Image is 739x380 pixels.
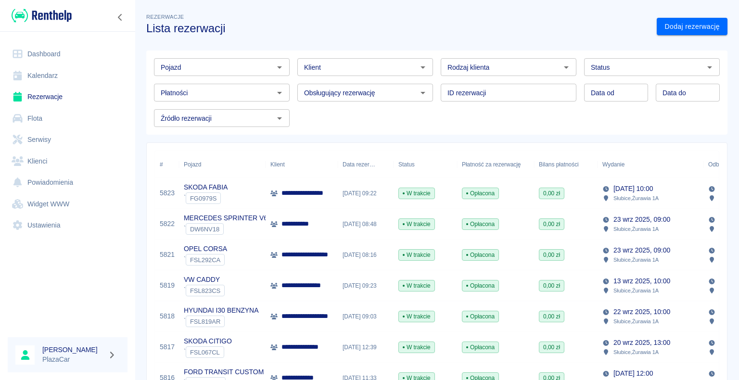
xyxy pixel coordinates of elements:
div: ` [184,254,227,266]
button: Otwórz [273,61,286,74]
span: 0,00 zł [539,281,564,290]
div: [DATE] 08:16 [338,240,394,270]
p: Słubice , Żurawia 1A [613,286,659,295]
p: HYUNDAI I30 BENZYNA [184,305,258,316]
span: Opłacona [462,220,498,228]
div: # [155,151,179,178]
div: Płatność za rezerwację [457,151,534,178]
div: ` [184,192,228,204]
a: Kalendarz [8,65,127,87]
p: Słubice , Żurawia 1A [613,194,659,203]
button: Otwórz [416,86,430,100]
img: Renthelp logo [12,8,72,24]
a: Rezerwacje [8,86,127,108]
p: FORD TRANSIT CUSTOM [184,367,264,377]
span: FSL823CS [186,287,224,294]
span: 0,00 zł [539,312,564,321]
h6: [PERSON_NAME] [42,345,104,355]
a: 5817 [160,342,175,352]
div: [DATE] 09:22 [338,178,394,209]
span: W trakcie [399,220,434,228]
div: [DATE] 08:48 [338,209,394,240]
a: Powiadomienia [8,172,127,193]
input: DD.MM.YYYY [584,84,648,101]
p: VW CADDY [184,275,225,285]
span: FSL292CA [186,256,224,264]
a: Ustawienia [8,215,127,236]
span: W trakcie [399,281,434,290]
span: DW6NV18 [186,226,223,233]
p: Słubice , Żurawia 1A [613,348,659,356]
a: 5818 [160,311,175,321]
p: OPEL CORSA [184,244,227,254]
a: 5822 [160,219,175,229]
p: 22 wrz 2025, 10:00 [613,307,670,317]
div: # [160,151,163,178]
a: Serwisy [8,129,127,151]
button: Otwórz [273,112,286,125]
a: 5823 [160,188,175,198]
button: Sort [624,158,638,171]
a: Flota [8,108,127,129]
span: FSL819AR [186,318,224,325]
span: FSL067CL [186,349,224,356]
a: Renthelp logo [8,8,72,24]
div: ` [184,346,232,358]
p: 13 wrz 2025, 10:00 [613,276,670,286]
span: Opłacona [462,343,498,352]
a: Widget WWW [8,193,127,215]
div: Klient [270,151,285,178]
div: Data rezerwacji [338,151,394,178]
span: FG0979S [186,195,220,202]
button: Otwórz [703,61,716,74]
p: MERCEDES SPRINTER V6 [184,213,268,223]
span: Opłacona [462,189,498,198]
div: ` [184,285,225,296]
a: 5819 [160,280,175,291]
a: Dodaj rezerwację [657,18,727,36]
span: Opłacona [462,251,498,259]
a: 5821 [160,250,175,260]
button: Zwiń nawigację [113,11,127,24]
div: Data rezerwacji [343,151,375,178]
div: ` [184,223,268,235]
span: 0,00 zł [539,220,564,228]
span: W trakcie [399,189,434,198]
div: ` [184,316,258,327]
span: W trakcie [399,343,434,352]
p: [DATE] 10:00 [613,184,653,194]
span: 0,00 zł [539,189,564,198]
div: Bilans płatności [539,151,579,178]
p: 23 wrz 2025, 09:00 [613,215,670,225]
button: Otwórz [416,61,430,74]
button: Sort [375,158,389,171]
p: Słubice , Żurawia 1A [613,317,659,326]
button: Otwórz [273,86,286,100]
span: Opłacona [462,281,498,290]
p: 23 wrz 2025, 09:00 [613,245,670,255]
div: [DATE] 09:03 [338,301,394,332]
span: 0,00 zł [539,343,564,352]
span: Opłacona [462,312,498,321]
p: Słubice , Żurawia 1A [613,225,659,233]
p: [DATE] 12:00 [613,368,653,379]
p: 20 wrz 2025, 13:00 [613,338,670,348]
a: Klienci [8,151,127,172]
span: W trakcie [399,312,434,321]
div: Wydanie [598,151,703,178]
button: Otwórz [560,61,573,74]
div: Pojazd [184,151,201,178]
a: Dashboard [8,43,127,65]
input: DD.MM.YYYY [656,84,720,101]
div: Pojazd [179,151,266,178]
p: SKODA FABIA [184,182,228,192]
span: W trakcie [399,251,434,259]
div: Bilans płatności [534,151,598,178]
p: Słubice , Żurawia 1A [613,255,659,264]
div: Płatność za rezerwację [462,151,521,178]
div: Status [398,151,415,178]
span: Rezerwacje [146,14,184,20]
div: Status [394,151,457,178]
span: 0,00 zł [539,251,564,259]
h3: Lista rezerwacji [146,22,649,35]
